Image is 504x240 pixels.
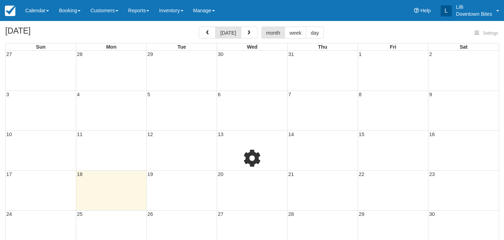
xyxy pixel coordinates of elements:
[441,5,452,16] div: L
[217,92,221,97] span: 6
[147,92,151,97] span: 5
[288,211,295,217] span: 28
[6,132,13,137] span: 10
[6,92,10,97] span: 3
[6,211,13,217] span: 24
[76,171,83,177] span: 18
[106,44,117,50] span: Mon
[428,92,433,97] span: 9
[390,44,396,50] span: Fri
[285,27,306,38] button: week
[36,44,45,50] span: Sun
[428,211,435,217] span: 30
[6,171,13,177] span: 17
[288,92,292,97] span: 7
[147,51,154,57] span: 29
[177,44,186,50] span: Tue
[306,27,324,38] button: day
[470,28,502,38] button: Settings
[288,171,295,177] span: 21
[358,51,362,57] span: 1
[358,92,362,97] span: 8
[460,44,467,50] span: Sat
[428,51,433,57] span: 2
[5,6,15,16] img: checkfront-main-nav-mini-logo.png
[5,27,94,40] h2: [DATE]
[76,92,80,97] span: 4
[358,171,365,177] span: 22
[147,211,154,217] span: 26
[456,10,492,17] p: Downtown Bites
[76,132,83,137] span: 11
[217,51,224,57] span: 30
[288,132,295,137] span: 14
[76,211,83,217] span: 25
[217,132,224,137] span: 13
[288,51,295,57] span: 31
[428,132,435,137] span: 16
[217,211,224,217] span: 27
[147,132,154,137] span: 12
[217,171,224,177] span: 20
[318,44,327,50] span: Thu
[215,27,241,38] button: [DATE]
[358,132,365,137] span: 15
[483,31,498,36] span: Settings
[247,44,257,50] span: Wed
[428,171,435,177] span: 23
[147,171,154,177] span: 19
[358,211,365,217] span: 29
[414,8,419,13] i: Help
[76,51,83,57] span: 28
[261,27,285,38] button: month
[6,51,13,57] span: 27
[420,8,431,13] span: Help
[456,3,492,10] p: Lilli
